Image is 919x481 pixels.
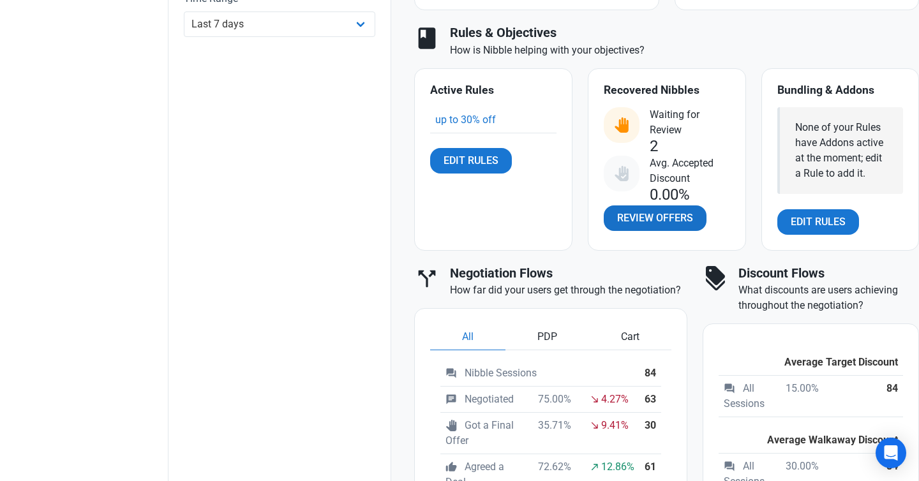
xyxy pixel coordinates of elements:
[876,438,906,468] div: Open Intercom Messenger
[639,387,661,413] th: 63
[414,266,440,292] span: call_split
[445,461,457,473] span: thumb_up
[601,459,634,475] span: 12.86%
[719,376,781,417] td: All Sessions
[590,420,600,431] span: south_east
[450,266,687,281] h3: Negotiation Flows
[430,84,557,97] h4: Active Rules
[462,329,474,344] span: All
[604,84,730,97] h4: Recovered Nibbles
[450,43,919,58] p: How is Nibble helping with your objectives?
[590,394,600,404] span: south_east
[738,283,919,313] p: What discounts are users achieving throughout the negotiation?
[604,205,706,231] a: Review Offers
[450,283,687,298] p: How far did your users get through the negotiation?
[614,117,629,133] img: status_user_offer_available.svg
[414,26,440,51] span: book
[617,211,693,226] span: Review Offers
[440,387,527,413] td: Negotiated
[601,418,629,433] span: 9.41%
[724,461,735,472] span: question_answer
[527,413,576,454] td: 35.71%
[738,266,919,281] h3: Discount Flows
[881,376,903,417] th: 84
[639,360,661,387] th: 84
[777,84,904,97] h4: Bundling & Addons
[440,413,527,454] td: Got a Final Offer
[777,209,859,235] a: Edit Rules
[430,148,512,174] a: Edit Rules
[724,383,735,394] span: question_answer
[639,413,661,454] th: 30
[444,153,498,168] span: Edit Rules
[445,420,457,431] span: pan_tool
[719,339,903,376] th: Average Target Discount
[650,138,658,155] div: 2
[650,107,730,138] span: Waiting for Review
[795,120,888,181] div: None of your Rules have Addons active at the moment; edit a Rule to add it.
[590,462,600,472] span: north_east
[719,417,903,454] th: Average Walkaway Discount
[791,214,846,230] span: Edit Rules
[781,376,824,417] td: 15.00%
[450,26,919,40] h3: Rules & Objectives
[440,360,639,387] td: Nibble Sessions
[445,367,457,379] span: question_answer
[650,156,730,186] span: Avg. Accepted Discount
[527,387,576,413] td: 75.00%
[614,166,629,181] img: status_user_offer_accepted.svg
[650,186,690,204] div: 0.00%
[703,266,728,292] span: discount
[601,392,629,407] span: 4.27%
[445,394,457,405] span: chat
[537,329,557,344] span: PDP
[435,114,496,126] a: up to 30% off
[621,329,639,344] span: Cart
